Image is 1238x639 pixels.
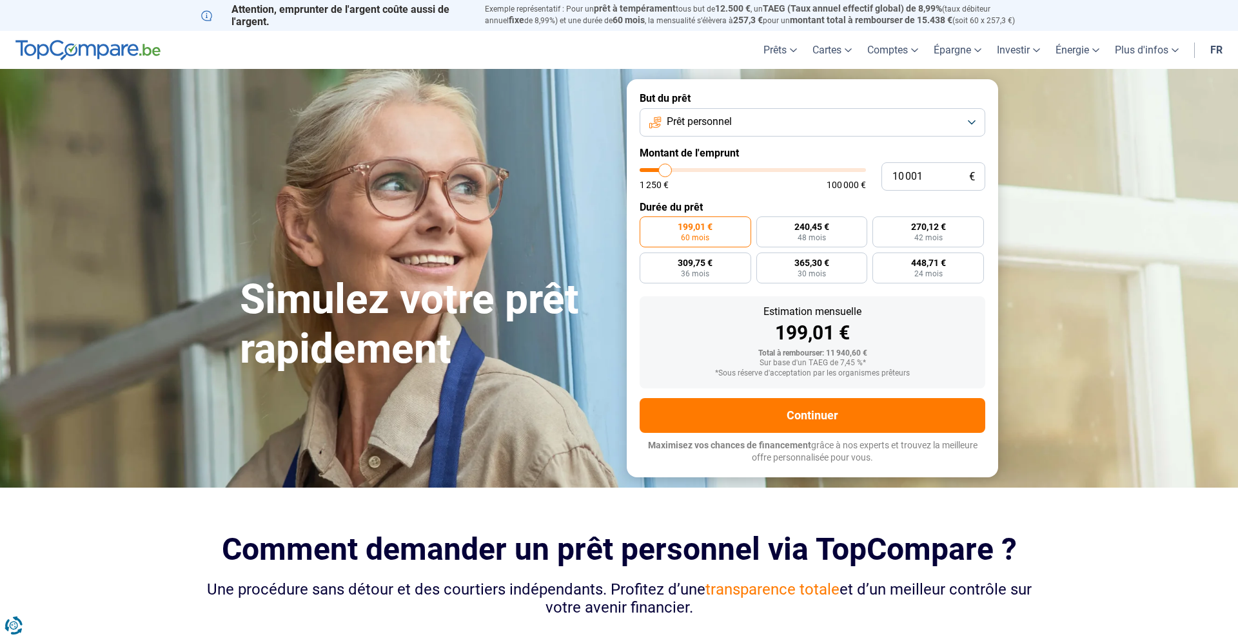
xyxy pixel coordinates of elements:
a: Plus d'infos [1107,31,1186,69]
span: 24 mois [914,270,943,278]
label: But du prêt [640,92,985,104]
span: Prêt personnel [667,115,732,129]
span: 1 250 € [640,180,669,189]
span: € [969,171,975,182]
span: 257,3 € [733,15,763,25]
div: Une procédure sans détour et des courtiers indépendants. Profitez d’une et d’un meilleur contrôle... [201,580,1037,618]
span: 30 mois [798,270,826,278]
span: Maximisez vos chances de financement [648,440,811,450]
p: grâce à nos experts et trouvez la meilleure offre personnalisée pour vous. [640,439,985,464]
a: fr [1203,31,1230,69]
button: Prêt personnel [640,108,985,137]
label: Durée du prêt [640,201,985,213]
span: 270,12 € [911,222,946,231]
span: 60 mois [681,234,709,242]
div: 199,01 € [650,323,975,343]
button: Continuer [640,398,985,433]
label: Montant de l'emprunt [640,147,985,159]
p: Attention, emprunter de l'argent coûte aussi de l'argent. [201,3,469,28]
p: Exemple représentatif : Pour un tous but de , un (taux débiteur annuel de 8,99%) et une durée de ... [485,3,1037,26]
h1: Simulez votre prêt rapidement [240,275,611,374]
span: montant total à rembourser de 15.438 € [790,15,952,25]
span: 12.500 € [715,3,751,14]
a: Épargne [926,31,989,69]
span: 48 mois [798,234,826,242]
span: 42 mois [914,234,943,242]
span: 309,75 € [678,258,712,267]
a: Comptes [860,31,926,69]
span: 448,71 € [911,258,946,267]
div: *Sous réserve d'acceptation par les organismes prêteurs [650,369,975,378]
a: Cartes [805,31,860,69]
span: TAEG (Taux annuel effectif global) de 8,99% [763,3,942,14]
span: 60 mois [613,15,645,25]
a: Investir [989,31,1048,69]
span: 365,30 € [794,258,829,267]
h2: Comment demander un prêt personnel via TopCompare ? [201,531,1037,567]
div: Total à rembourser: 11 940,60 € [650,349,975,358]
span: 36 mois [681,270,709,278]
span: 199,01 € [678,222,712,231]
div: Estimation mensuelle [650,307,975,317]
span: fixe [509,15,524,25]
span: 100 000 € [827,180,866,189]
div: Sur base d'un TAEG de 7,45 %* [650,359,975,368]
span: 240,45 € [794,222,829,231]
a: Énergie [1048,31,1107,69]
span: prêt à tempérament [594,3,676,14]
span: transparence totale [705,580,840,598]
img: TopCompare [15,40,161,61]
a: Prêts [756,31,805,69]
